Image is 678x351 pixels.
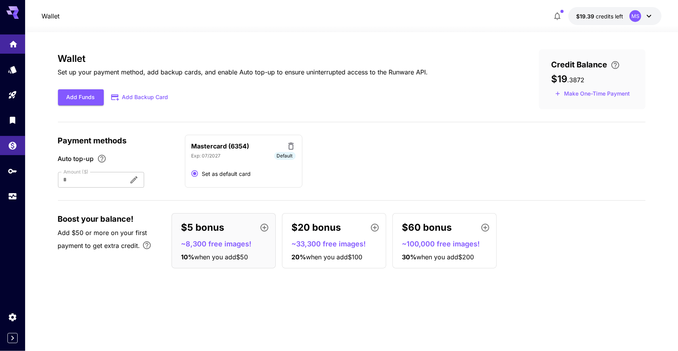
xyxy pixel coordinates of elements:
[181,253,195,261] span: 10 %
[629,10,641,22] div: MS
[551,73,568,85] span: $19
[8,166,17,176] div: API Keys
[306,253,363,261] span: when you add $100
[568,7,662,25] button: $19.3872MS
[202,170,251,178] span: Set as default card
[274,152,296,159] span: Default
[139,237,155,253] button: Bonus applies only to your first payment, up to 30% on the first $1,000.
[7,333,18,343] button: Expand sidebar
[292,239,383,249] p: ~33,300 free images!
[8,65,17,74] div: Models
[58,67,428,77] p: Set up your payment method, add backup cards, and enable Auto top-up to ensure uninterrupted acce...
[63,168,89,175] label: Amount ($)
[607,60,623,70] button: Enter your card details and choose an Auto top-up amount to avoid service interruptions. We'll au...
[551,59,607,71] span: Credit Balance
[58,135,175,147] p: Payment methods
[402,221,452,235] p: $60 bonus
[192,141,250,151] p: Mastercard (6354)
[568,76,585,84] span: . 3872
[58,89,104,105] button: Add Funds
[402,253,417,261] span: 30 %
[551,88,634,100] button: Make a one-time, non-recurring payment
[292,253,306,261] span: 20 %
[58,53,428,64] h3: Wallet
[8,90,17,100] div: Playground
[8,192,17,201] div: Usage
[181,221,224,235] p: $5 bonus
[576,13,596,20] span: $19.39
[292,221,341,235] p: $20 bonus
[195,253,248,261] span: when you add $50
[417,253,474,261] span: when you add $200
[181,239,272,249] p: ~8,300 free images!
[8,312,17,322] div: Settings
[104,90,177,105] button: Add Backup Card
[596,13,623,20] span: credits left
[58,229,147,250] span: Add $50 or more on your first payment to get extra credit.
[9,38,18,47] div: Home
[42,11,60,21] a: Wallet
[58,154,94,163] span: Auto top-up
[58,213,134,225] span: Boost your balance!
[8,114,17,123] div: Library
[192,152,221,159] p: Exp: 07/2027
[402,239,493,249] p: ~100,000 free images!
[42,11,60,21] nav: breadcrumb
[94,154,110,163] button: Enable Auto top-up to ensure uninterrupted service. We'll automatically bill the chosen amount wh...
[576,12,623,20] div: $19.3872
[8,139,17,149] div: Wallet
